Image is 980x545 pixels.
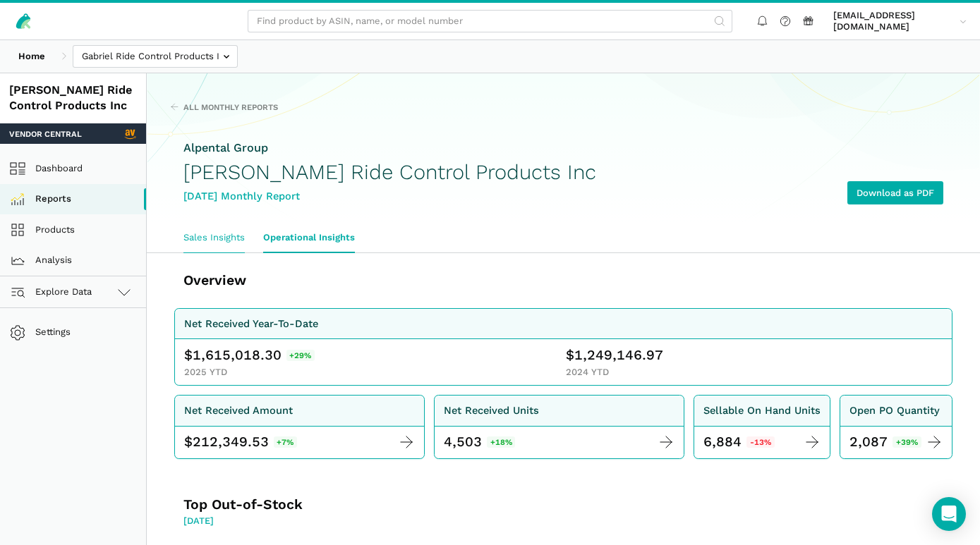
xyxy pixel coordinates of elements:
[893,436,921,448] span: +39%
[833,10,955,33] span: [EMAIL_ADDRESS][DOMAIN_NAME]
[847,181,943,204] a: Download as PDF
[829,8,972,35] a: [EMAIL_ADDRESS][DOMAIN_NAME]
[703,403,821,419] div: Sellable On Hand Units
[434,395,684,459] a: Net Received Units 4,503 +18%
[174,223,254,252] a: Sales Insights
[849,403,940,419] div: Open PO Quantity
[174,395,425,459] a: Net Received Amount $ 212,349.53 +7%
[193,346,282,365] span: 1,615,018.30
[248,10,732,33] input: Find product by ASIN, name, or model number
[444,403,539,419] div: Net Received Units
[746,436,775,448] span: -13%
[183,271,550,290] h3: Overview
[849,433,888,451] div: 2,087
[183,161,596,184] h1: [PERSON_NAME] Ride Control Products Inc
[184,316,318,332] div: Net Received Year-To-Date
[254,223,364,252] a: Operational Insights
[170,102,279,113] a: All Monthly Reports
[14,283,92,300] span: Explore Data
[487,436,516,448] span: +18%
[184,367,561,378] div: 2025 YTD
[184,433,193,451] span: $
[574,346,663,365] span: 1,249,146.97
[183,514,550,528] p: [DATE]
[183,140,596,157] div: Alpental Group
[183,496,550,514] h3: Top Out-of-Stock
[193,433,269,451] span: 212,349.53
[566,346,574,365] span: $
[274,436,298,448] span: +7%
[73,45,238,68] input: Gabriel Ride Control Products Inc
[9,82,137,115] div: [PERSON_NAME] Ride Control Products Inc
[566,367,943,378] div: 2024 YTD
[840,395,952,459] a: Open PO Quantity 2,087 +39%
[703,433,742,451] div: 6,884
[932,497,966,531] div: Open Intercom Messenger
[184,346,193,365] span: $
[444,433,482,451] div: 4,503
[184,403,293,419] div: Net Received Amount
[183,102,278,113] span: All Monthly Reports
[9,45,54,68] a: Home
[183,188,596,204] div: [DATE] Monthly Report
[286,350,315,361] span: +29%
[694,395,830,459] a: Sellable On Hand Units 6,884 -13%
[9,128,82,140] span: Vendor Central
